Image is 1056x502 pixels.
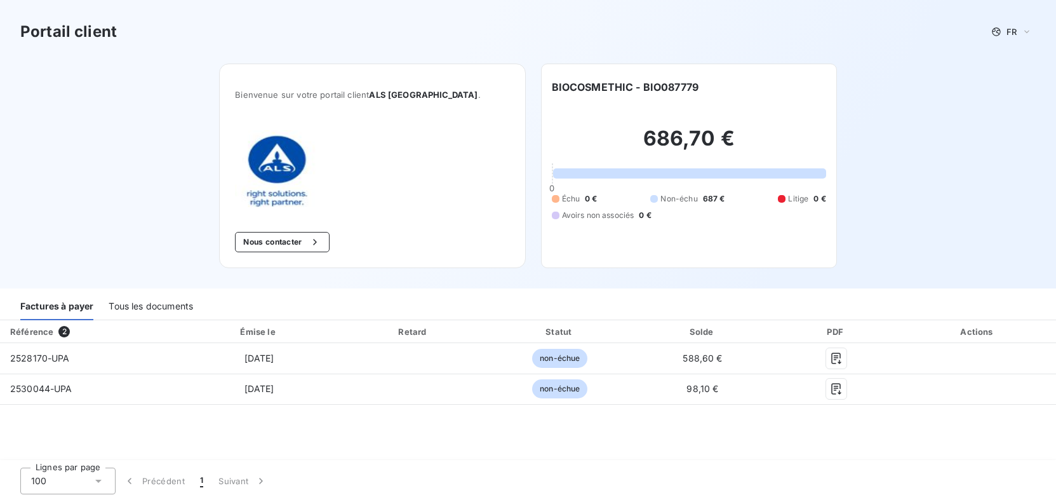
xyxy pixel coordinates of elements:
div: Solde [635,325,771,338]
div: Retard [342,325,485,338]
span: 98,10 € [686,383,718,394]
img: Company logo [235,130,316,212]
span: Avoirs non associés [562,210,634,221]
span: 1 [200,475,203,487]
span: 0 € [813,193,825,205]
span: Litige [788,193,808,205]
div: Statut [490,325,630,338]
span: 0 € [639,210,651,221]
button: Suivant [211,468,275,494]
span: 2 [58,326,70,337]
h2: 686,70 € [552,126,826,164]
div: Tous les documents [109,294,193,320]
div: Référence [10,327,53,337]
span: 588,60 € [683,353,722,363]
span: 2530044-UPA [10,383,72,394]
span: 687 € [703,193,725,205]
button: Précédent [116,468,192,494]
h3: Portail client [20,20,117,43]
span: 2528170-UPA [10,353,70,363]
span: 100 [31,475,46,487]
div: PDF [775,325,897,338]
span: ALS [GEOGRAPHIC_DATA] [369,90,478,100]
div: Actions [902,325,1053,338]
span: FR [1006,27,1017,37]
div: Émise le [181,325,337,338]
span: non-échue [532,379,587,398]
span: 0 € [585,193,597,205]
span: [DATE] [244,383,274,394]
span: non-échue [532,349,587,368]
span: [DATE] [244,353,274,363]
div: Factures à payer [20,294,93,320]
button: Nous contacter [235,232,329,252]
span: Non-échu [660,193,697,205]
span: Bienvenue sur votre portail client . [235,90,509,100]
button: 1 [192,468,211,494]
h6: BIOCOSMETHIC - BIO087779 [552,79,699,95]
span: Échu [562,193,580,205]
span: 0 [549,183,554,193]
